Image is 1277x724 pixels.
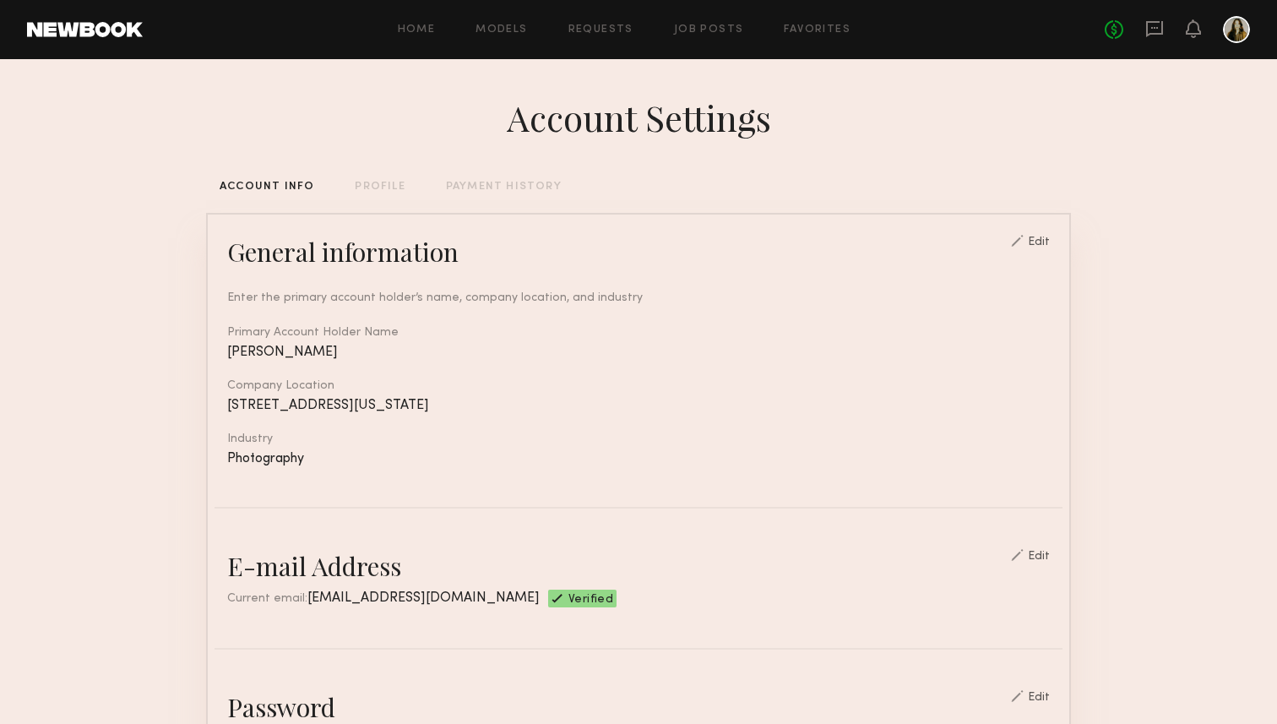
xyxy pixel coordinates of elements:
[220,182,314,193] div: ACCOUNT INFO
[227,327,1050,339] div: Primary Account Holder Name
[784,24,850,35] a: Favorites
[355,182,405,193] div: PROFILE
[227,399,1050,413] div: [STREET_ADDRESS][US_STATE]
[227,380,1050,392] div: Company Location
[1028,692,1050,704] div: Edit
[1028,551,1050,563] div: Edit
[227,346,1050,360] div: [PERSON_NAME]
[1028,237,1050,248] div: Edit
[674,24,744,35] a: Job Posts
[227,289,1050,307] div: Enter the primary account holder’s name, company location, and industry
[398,24,436,35] a: Home
[227,690,335,724] div: Password
[227,590,540,607] div: Current email:
[227,549,401,583] div: E-mail Address
[475,24,527,35] a: Models
[227,235,459,269] div: General information
[227,433,1050,445] div: Industry
[568,594,613,607] span: Verified
[446,182,562,193] div: PAYMENT HISTORY
[307,591,540,605] span: [EMAIL_ADDRESS][DOMAIN_NAME]
[227,452,1050,466] div: Photography
[507,94,771,141] div: Account Settings
[568,24,633,35] a: Requests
